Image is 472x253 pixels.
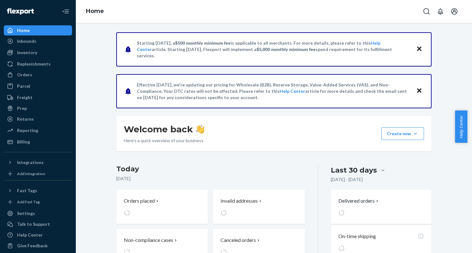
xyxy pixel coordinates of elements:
div: Billing [17,139,30,145]
a: Billing [4,137,72,147]
button: Talk to Support [4,219,72,229]
p: [DATE] [116,175,305,182]
a: Home [86,8,104,15]
a: Inbounds [4,36,72,46]
img: Flexport logo [7,8,34,15]
p: Starting [DATE], a is applicable to all merchants. For more details, please refer to this article... [137,40,410,59]
button: Open account menu [448,5,461,18]
div: Last 30 days [331,165,377,175]
a: Add Fast Tag [4,198,72,206]
button: Fast Tags [4,186,72,196]
button: Integrations [4,157,72,168]
div: Settings [17,210,35,217]
div: Give Feedback [17,243,48,249]
p: Effective [DATE], we're updating our pricing for Wholesale (B2B), Reserve Storage, Value-Added Se... [137,82,410,101]
div: Help Center [17,232,43,238]
a: Parcel [4,81,72,91]
button: Open Search Box [420,5,433,18]
div: Freight [17,94,33,101]
button: Close Navigation [59,5,72,18]
div: Inbounds [17,38,36,44]
a: Help Center [280,88,305,94]
button: Orders placed [116,190,208,224]
a: Returns [4,114,72,124]
a: Orders [4,70,72,80]
div: Add Integration [17,171,45,176]
h3: Today [116,164,305,174]
a: Home [4,25,72,35]
a: Add Integration [4,170,72,178]
div: Inventory [17,49,37,56]
div: Parcel [17,83,30,89]
div: Prep [17,105,27,111]
p: Non-compliance cases [124,237,173,244]
button: Give Feedback [4,241,72,251]
button: Close [415,45,423,54]
a: Inventory [4,47,72,58]
div: Talk to Support [17,221,50,227]
a: Replenishments [4,59,72,69]
p: Here’s a quick overview of your business [124,137,204,144]
a: Reporting [4,125,72,136]
p: [DATE] - [DATE] [331,176,363,183]
p: Invalid addresses [221,197,258,205]
a: Help Center [4,230,72,240]
div: Add Fast Tag [17,199,40,205]
div: Returns [17,116,34,122]
img: hand-wave emoji [196,125,204,134]
p: Canceled orders [221,237,256,244]
button: Invalid addresses [213,190,305,224]
button: Create new [381,127,424,140]
span: $500 monthly minimum fee [175,40,231,46]
h1: Welcome back [124,123,204,135]
p: On-time shipping [338,233,376,240]
a: Freight [4,92,72,103]
button: Close [415,86,423,96]
button: Delivered orders [338,197,380,205]
p: Orders placed [124,197,155,205]
div: Fast Tags [17,187,37,194]
a: Settings [4,208,72,218]
button: Help Center [455,111,467,143]
div: Replenishments [17,61,51,67]
div: Reporting [17,127,38,134]
div: Orders [17,72,32,78]
button: Open notifications [434,5,447,18]
span: $5,000 monthly minimum fee [257,47,316,52]
div: Home [17,27,30,34]
a: Prep [4,103,72,113]
div: Integrations [17,159,44,166]
ol: breadcrumbs [81,2,109,21]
